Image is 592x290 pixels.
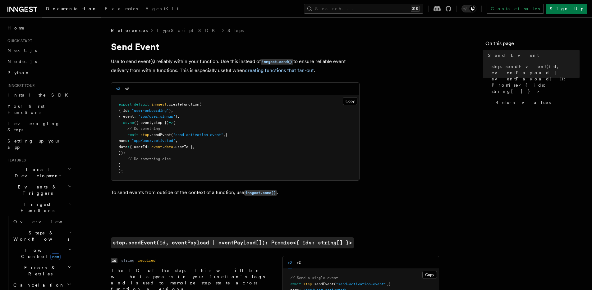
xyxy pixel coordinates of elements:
span: { [173,120,175,125]
span: event [151,145,162,149]
span: Cancellation [11,282,65,288]
span: await [290,282,301,286]
span: Events & Triggers [5,184,68,196]
code: inngest.send() [244,190,277,196]
span: Quick start [5,39,32,43]
a: Overview [11,216,73,227]
span: ({ event [134,120,151,125]
a: step.sendEvent(id, eventPayload | eventPayload[]): Promise<{ ids: string[] }> [111,237,354,248]
span: => [169,120,173,125]
span: Node.js [7,59,37,64]
dd: string [121,258,134,263]
a: Documentation [42,2,101,17]
span: Inngest Functions [5,201,67,214]
p: To send events from outside of the context of a function, use . [111,188,360,197]
span: } [169,108,171,113]
span: , [171,108,173,113]
span: .sendEvent [312,282,334,286]
span: { id [119,108,127,113]
span: step [140,133,149,137]
span: step [303,282,312,286]
a: inngest.send() [244,189,277,195]
a: Node.js [5,56,73,67]
kbd: ⌘K [411,6,420,12]
a: Your first Functions [5,101,73,118]
span: export [119,102,132,106]
span: Documentation [46,6,97,11]
span: AgentKit [145,6,178,11]
span: , [175,138,177,143]
button: Flow Controlnew [11,245,73,262]
button: Inngest Functions [5,199,73,216]
span: { userId [130,145,147,149]
span: ); [119,169,123,173]
button: Steps & Workflows [11,227,73,245]
span: Local Development [5,166,68,179]
span: Return values [495,99,551,106]
span: Inngest tour [5,83,35,88]
span: , [223,133,225,137]
span: data [164,145,173,149]
span: "user-onboarding" [132,108,169,113]
button: Local Development [5,164,73,181]
span: } [119,163,121,167]
button: v3 [116,83,120,95]
button: Toggle dark mode [461,5,476,12]
span: { [388,282,390,286]
button: Search...⌘K [304,4,423,14]
span: name [119,138,127,143]
p: Use to send event(s) reliably within your function. Use this instead of to ensure reliable event ... [111,57,360,75]
a: creating functions that fan-out [245,67,314,73]
span: "send-activation-event" [336,282,386,286]
a: Home [5,22,73,34]
span: Setting up your app [7,138,61,150]
span: inngest [151,102,167,106]
a: Steps [227,27,244,34]
a: Python [5,67,73,78]
span: Send Event [488,52,539,58]
a: Return values [493,97,580,108]
code: id [111,258,117,263]
a: step.sendEvent(id, eventPayload | eventPayload[]): Promise<{ ids: string[] }> [489,61,580,97]
a: AgentKit [142,2,182,17]
span: step.sendEvent(id, eventPayload | eventPayload[]): Promise<{ ids: string[] }> [492,63,580,94]
button: Copy [422,271,437,279]
span: Overview [13,219,77,224]
span: Your first Functions [7,104,44,115]
span: ( [199,102,201,106]
a: Next.js [5,45,73,56]
span: // Do something else [127,157,171,161]
h1: Send Event [111,41,360,52]
span: Python [7,70,30,75]
a: inngest.send() [261,58,293,64]
button: Events & Triggers [5,181,73,199]
span: .createFunction [167,102,199,106]
span: : [127,138,130,143]
dd: required [138,258,155,263]
span: References [111,27,148,34]
a: Install the SDK [5,89,73,101]
span: , [193,145,195,149]
a: Examples [101,2,142,17]
span: .userId } [173,145,193,149]
a: Leveraging Steps [5,118,73,135]
a: Contact sales [487,4,544,14]
span: , [177,114,180,119]
span: data [119,145,127,149]
code: inngest.send() [261,59,293,65]
span: , [151,120,154,125]
button: v2 [297,256,301,269]
button: Errors & Retries [11,262,73,279]
span: } [175,114,177,119]
span: Install the SDK [7,93,72,97]
a: Send Event [485,50,580,61]
span: Home [7,25,25,31]
span: }); [119,151,125,155]
span: { [225,133,227,137]
span: default [134,102,149,106]
span: Features [5,158,26,163]
h4: On this page [485,40,580,50]
span: "send-activation-event" [173,133,223,137]
span: .sendEvent [149,133,171,137]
